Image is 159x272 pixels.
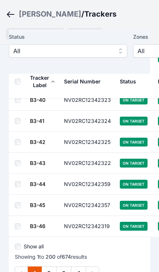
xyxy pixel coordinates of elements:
a: B3-40 [30,97,45,103]
a: B3-44 [30,181,45,187]
a: [PERSON_NAME] [19,9,81,19]
p: Showing to of results [15,253,87,261]
a: B3-41 [30,118,44,124]
a: B3-42 [30,139,45,145]
span: On Target [120,96,148,104]
button: Status [120,73,142,90]
span: 1 [37,254,39,260]
a: B3-45 [30,202,45,208]
span: / [81,9,84,19]
div: Serial Number [64,78,101,85]
td: NV02RC12342357 [60,195,115,216]
nav: Breadcrumb [6,4,153,24]
div: Tracker Label [30,74,49,89]
div: Status [120,78,136,85]
button: Serial Number [64,73,106,90]
td: NV02RC12342325 [60,132,115,153]
button: All [9,44,127,58]
td: NV02RC12342319 [60,216,115,237]
td: NV02RC12342322 [60,153,115,174]
a: B3-46 [30,223,45,229]
a: B3-43 [30,160,45,166]
label: Show all [24,243,44,250]
td: NV02RC12342359 [60,174,115,195]
td: NV02RC12342324 [60,111,115,132]
td: NV02RC12342323 [60,90,115,111]
span: On Target [120,117,148,125]
span: All [13,47,112,55]
span: On Target [120,138,148,147]
span: On Target [120,180,148,189]
h3: Trackers [84,9,116,19]
span: On Target [120,159,148,168]
label: Status [9,32,127,41]
button: Tracker Label [30,69,55,94]
span: 200 [45,254,55,260]
span: On Target [120,201,148,210]
span: On Target [120,222,148,231]
span: 674 [62,254,71,260]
